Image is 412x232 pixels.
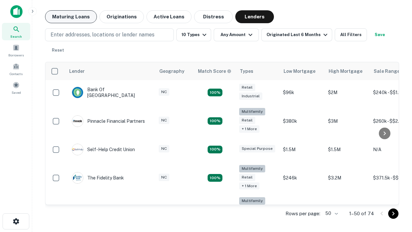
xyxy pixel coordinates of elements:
td: $380k [280,105,325,137]
td: $9.2M [325,194,370,227]
div: Capitalize uses an advanced AI algorithm to match your search with the best lender. The match sco... [198,68,231,75]
div: Retail [239,117,255,124]
th: Types [236,62,280,80]
button: All Filters [335,28,367,41]
button: Active Loans [146,10,192,23]
div: Low Mortgage [284,67,315,75]
p: 1–50 of 74 [349,210,374,217]
button: Any Amount [214,28,259,41]
div: Lender [69,67,85,75]
span: Contacts [10,71,23,76]
div: Retail [239,174,255,181]
div: NC [159,145,169,152]
button: Maturing Loans [45,10,97,23]
button: Enter addresses, locations or lender names [45,28,174,41]
div: Retail [239,84,255,91]
span: Borrowers [8,53,24,58]
a: Borrowers [2,42,30,59]
td: $3M [325,105,370,137]
th: Capitalize uses an advanced AI algorithm to match your search with the best lender. The match sco... [194,62,236,80]
td: $96k [280,80,325,105]
div: Originated Last 6 Months [267,31,329,39]
td: $2M [325,80,370,105]
th: Geography [155,62,194,80]
div: The Fidelity Bank [72,172,124,184]
img: capitalize-icon.png [10,5,23,18]
div: Multifamily [239,108,265,115]
button: Originations [99,10,144,23]
a: Search [2,23,30,40]
div: Matching Properties: 16, hasApolloMatch: undefined [208,89,222,96]
p: Rows per page: [286,210,320,217]
button: Reset [48,44,68,57]
div: Matching Properties: 11, hasApolloMatch: undefined [208,146,222,153]
button: Distress [194,10,233,23]
div: Industrial [239,92,262,100]
div: NC [159,88,169,96]
div: NC [159,174,169,181]
iframe: Chat Widget [380,180,412,211]
div: NC [159,117,169,124]
th: High Mortgage [325,62,370,80]
td: $3.2M [325,162,370,194]
div: 50 [323,209,339,218]
div: Self-help Credit Union [72,144,135,155]
div: High Mortgage [329,67,362,75]
td: $1.5M [325,137,370,162]
div: Matching Properties: 10, hasApolloMatch: undefined [208,174,222,182]
div: Multifamily [239,165,265,172]
div: Geography [159,67,184,75]
td: $1.5M [280,137,325,162]
div: Multifamily [239,197,265,205]
img: picture [72,144,83,155]
button: Lenders [235,10,274,23]
div: + 1 more [239,182,259,190]
th: Lender [65,62,155,80]
span: Saved [12,90,21,95]
div: Matching Properties: 17, hasApolloMatch: undefined [208,117,222,125]
div: Types [240,67,253,75]
button: Go to next page [388,208,398,219]
td: $246k [280,162,325,194]
div: Atlantic Union Bank [72,205,129,216]
img: picture [72,116,83,127]
img: picture [72,87,83,98]
a: Contacts [2,60,30,78]
button: Save your search to get updates of matches that match your search criteria. [370,28,390,41]
div: Special Purpose [239,145,275,152]
div: Bank Of [GEOGRAPHIC_DATA] [72,87,149,98]
img: picture [72,172,83,183]
button: Originated Last 6 Months [261,28,332,41]
button: 10 Types [176,28,211,41]
th: Low Mortgage [280,62,325,80]
td: $246.5k [280,194,325,227]
div: + 1 more [239,125,259,133]
div: Sale Range [374,67,400,75]
a: Saved [2,79,30,96]
h6: Match Score [198,68,230,75]
p: Enter addresses, locations or lender names [51,31,154,39]
div: Pinnacle Financial Partners [72,115,145,127]
span: Search [10,34,22,39]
